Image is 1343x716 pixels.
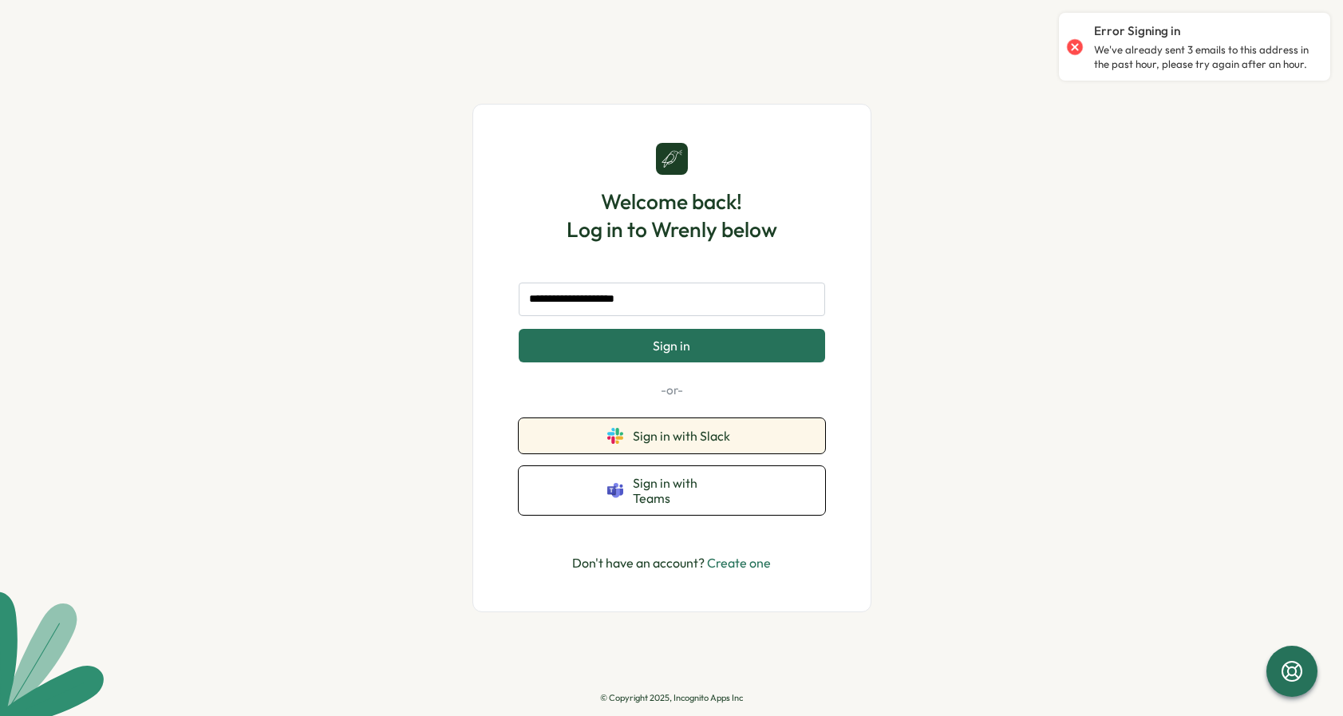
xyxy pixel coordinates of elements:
[519,418,825,453] button: Sign in with Slack
[519,329,825,362] button: Sign in
[653,338,690,353] span: Sign in
[1094,43,1314,71] p: We've already sent 3 emails to this address in the past hour, please try again after an hour.
[707,555,771,571] a: Create one
[633,476,737,505] span: Sign in with Teams
[572,553,771,573] p: Don't have an account?
[1094,22,1180,40] p: Error Signing in
[600,693,743,703] p: © Copyright 2025, Incognito Apps Inc
[519,382,825,399] p: -or-
[633,429,737,443] span: Sign in with Slack
[567,188,777,243] h1: Welcome back! Log in to Wrenly below
[519,466,825,515] button: Sign in with Teams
